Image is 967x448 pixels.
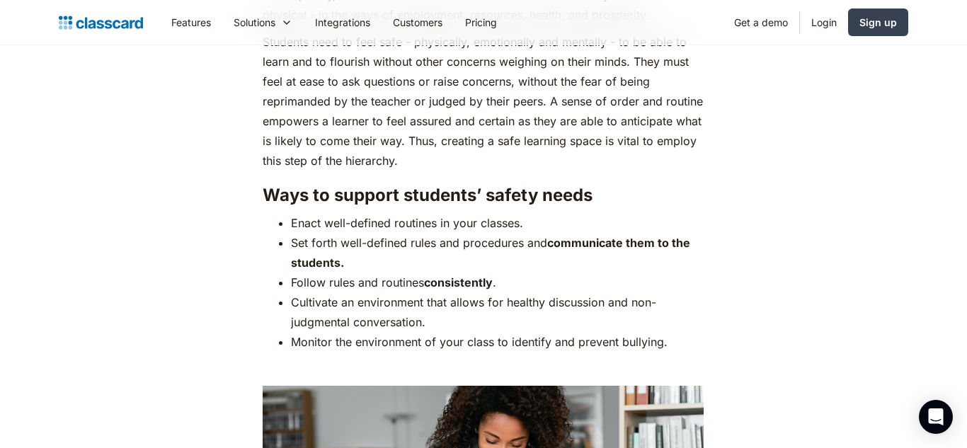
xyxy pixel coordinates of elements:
h3: Ways to support students’ safety needs [263,185,704,206]
div: Sign up [859,15,897,30]
li: Monitor the environment of your class to identify and prevent bullying. [291,332,704,352]
a: Customers [382,6,454,38]
strong: consistently [424,275,493,289]
div: Solutions [222,6,304,38]
a: Features [160,6,222,38]
a: Login [800,6,848,38]
a: home [59,13,143,33]
a: Pricing [454,6,508,38]
p: Students need to feel safe - physically, emotionally and mentally - to be able to learn and to fl... [263,32,704,171]
a: Sign up [848,8,908,36]
li: Follow rules and routines . [291,272,704,292]
li: Cultivate an environment that allows for healthy discussion and non-judgmental conversation. [291,292,704,332]
li: Set forth well-defined rules and procedures and [291,233,704,272]
div: Open Intercom Messenger [919,400,953,434]
p: ‍ [263,359,704,379]
div: Solutions [234,15,275,30]
a: Integrations [304,6,382,38]
a: Get a demo [723,6,799,38]
li: Enact well-defined routines in your classes. [291,213,704,233]
strong: communicate them to the students. [291,236,690,270]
